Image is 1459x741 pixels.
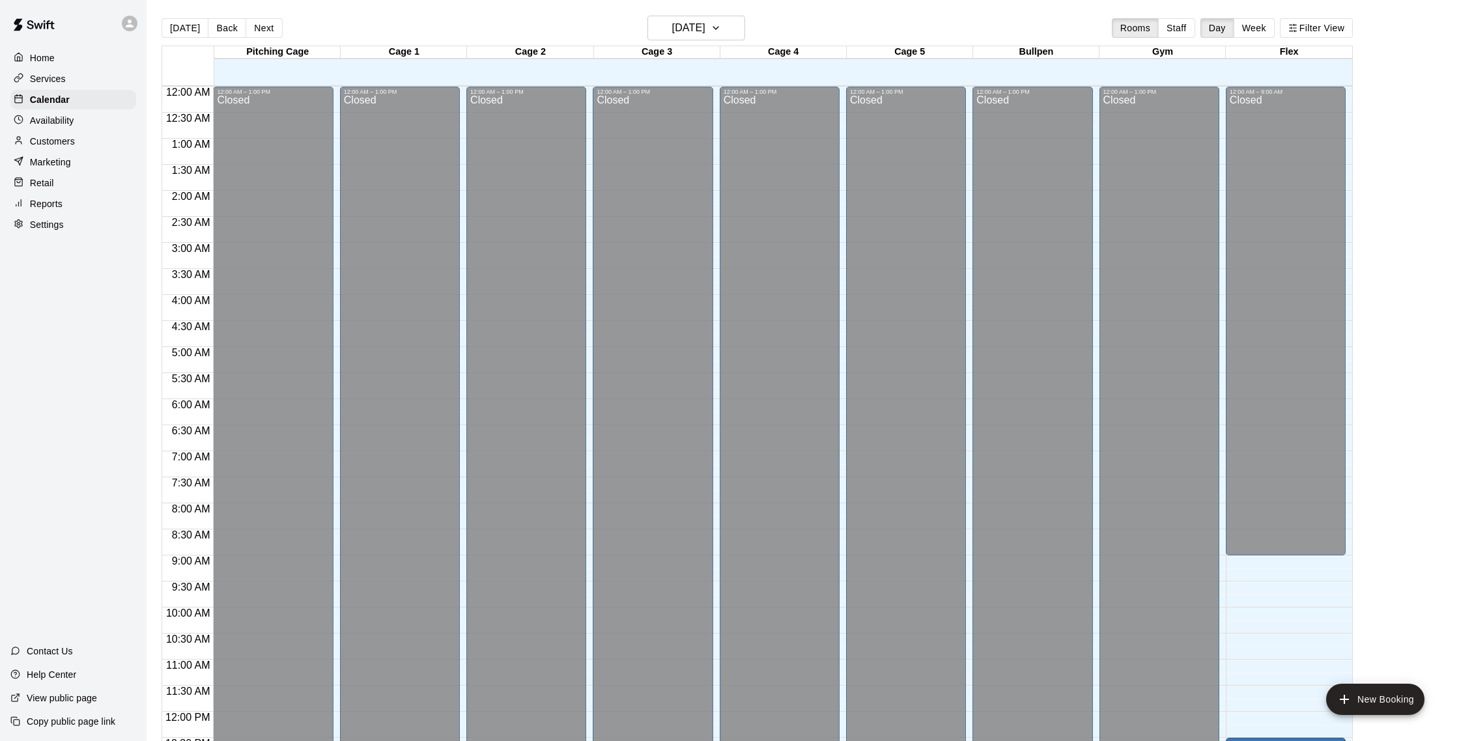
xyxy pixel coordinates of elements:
div: Cage 3 [594,46,720,59]
a: Reports [10,194,136,214]
p: Reports [30,197,63,210]
button: Back [208,18,246,38]
span: 6:30 AM [169,425,214,436]
span: 10:00 AM [163,608,214,619]
span: 3:30 AM [169,269,214,280]
div: 12:00 AM – 1:00 PM [217,89,329,95]
span: 8:00 AM [169,503,214,514]
h6: [DATE] [672,19,705,37]
span: 10:30 AM [163,634,214,645]
div: 12:00 AM – 9:00 AM: Closed [1226,87,1346,555]
span: 5:30 AM [169,373,214,384]
p: Retail [30,176,54,189]
button: [DATE] [162,18,208,38]
p: Contact Us [27,645,73,658]
a: Marketing [10,152,136,172]
button: [DATE] [647,16,745,40]
p: Help Center [27,668,76,681]
a: Customers [10,132,136,151]
div: 12:00 AM – 1:00 PM [1103,89,1215,95]
div: Bullpen [973,46,1099,59]
p: Home [30,51,55,64]
span: 2:00 AM [169,191,214,202]
span: 1:00 AM [169,139,214,150]
div: 12:00 AM – 1:00 PM [344,89,456,95]
div: 12:00 AM – 9:00 AM [1230,89,1342,95]
div: Flex [1226,46,1352,59]
span: 4:30 AM [169,321,214,332]
p: Customers [30,135,75,148]
span: 4:00 AM [169,295,214,306]
button: Next [246,18,282,38]
button: Day [1200,18,1234,38]
div: 12:00 AM – 1:00 PM [850,89,962,95]
span: 12:30 AM [163,113,214,124]
div: 12:00 AM – 1:00 PM [724,89,836,95]
div: Pitching Cage [214,46,341,59]
span: 8:30 AM [169,529,214,540]
div: Cage 4 [720,46,847,59]
button: Week [1234,18,1275,38]
button: Rooms [1112,18,1159,38]
div: 12:00 AM – 1:00 PM [597,89,709,95]
p: Availability [30,114,74,127]
span: 12:00 PM [162,712,213,723]
div: Closed [1230,95,1342,560]
p: View public page [27,692,97,705]
div: Cage 1 [341,46,467,59]
button: add [1326,684,1424,715]
p: Settings [30,218,64,231]
p: Services [30,72,66,85]
a: Home [10,48,136,68]
a: Availability [10,111,136,130]
p: Copy public page link [27,715,115,728]
span: 1:30 AM [169,165,214,176]
span: 2:30 AM [169,217,214,228]
button: Staff [1158,18,1195,38]
span: 6:00 AM [169,399,214,410]
span: 11:00 AM [163,660,214,671]
a: Services [10,69,136,89]
div: 12:00 AM – 1:00 PM [976,89,1088,95]
a: Retail [10,173,136,193]
a: Settings [10,215,136,234]
a: Calendar [10,90,136,109]
div: 12:00 AM – 1:00 PM [470,89,582,95]
span: 3:00 AM [169,243,214,254]
div: Cage 5 [847,46,973,59]
span: 7:00 AM [169,451,214,462]
span: 9:00 AM [169,555,214,566]
span: 5:00 AM [169,347,214,358]
span: 9:30 AM [169,581,214,593]
button: Filter View [1280,18,1353,38]
div: Cage 2 [467,46,593,59]
p: Marketing [30,156,71,169]
span: 12:00 AM [163,87,214,98]
div: Gym [1099,46,1226,59]
span: 7:30 AM [169,477,214,488]
span: 11:30 AM [163,686,214,697]
p: Calendar [30,93,70,106]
